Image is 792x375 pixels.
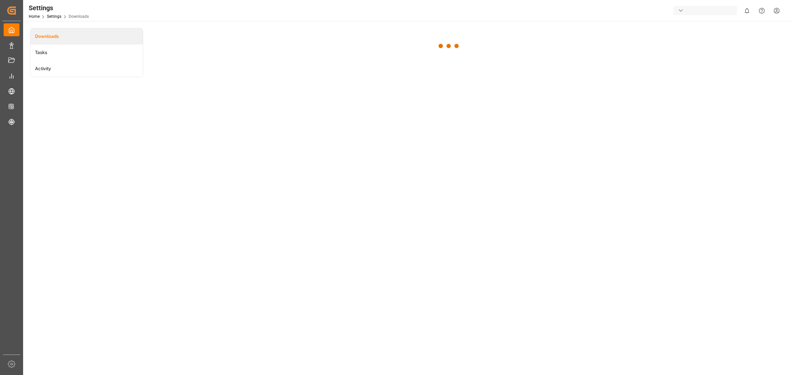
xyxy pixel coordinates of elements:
div: Settings [29,3,89,13]
a: Settings [47,14,61,19]
button: Help Center [754,3,769,18]
a: Downloads [30,28,143,44]
a: Tasks [30,44,143,61]
button: show 0 new notifications [740,3,754,18]
a: Activity [30,61,143,77]
a: Home [29,14,40,19]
